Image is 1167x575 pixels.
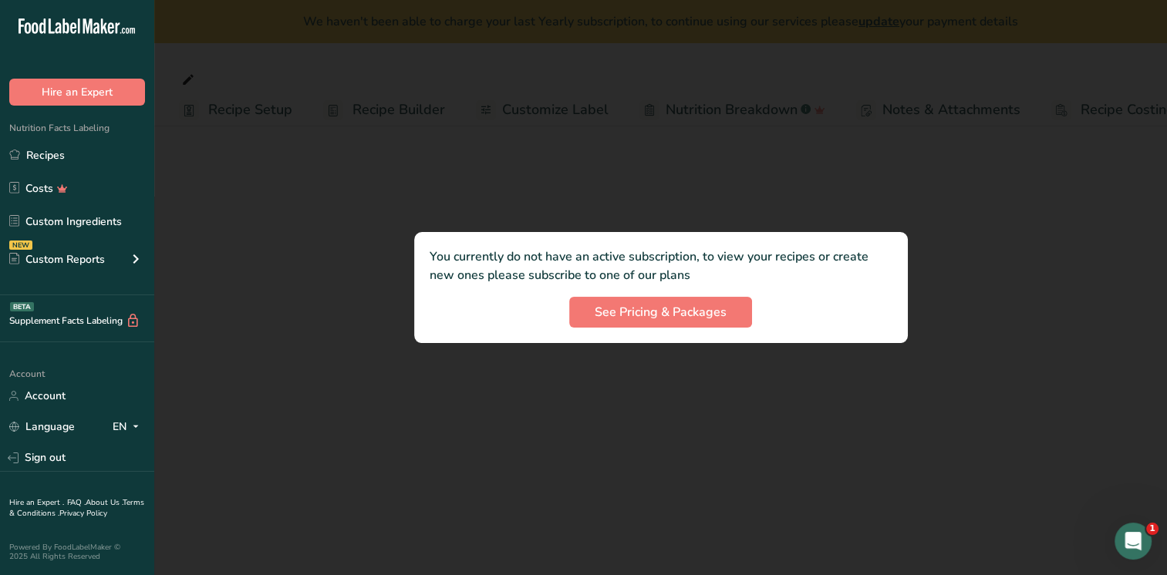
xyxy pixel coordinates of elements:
a: Language [9,413,75,440]
iframe: Intercom live chat [1115,523,1152,560]
span: 1 [1146,523,1159,535]
p: You currently do not have an active subscription, to view your recipes or create new ones please ... [430,247,892,284]
div: BETA [10,302,34,311]
span: See Pricing & Packages [595,303,727,321]
a: FAQ . [67,497,86,508]
div: Custom Reports [9,251,105,267]
div: EN [113,418,145,436]
a: Privacy Policy [59,508,107,519]
div: NEW [9,240,32,250]
a: About Us . [86,497,123,508]
a: Terms & Conditions . [9,497,144,519]
div: Powered By FoodLabelMaker © 2025 All Rights Reserved [9,543,145,561]
button: See Pricing & Packages [569,297,752,328]
a: Hire an Expert . [9,497,64,508]
button: Hire an Expert [9,79,145,106]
